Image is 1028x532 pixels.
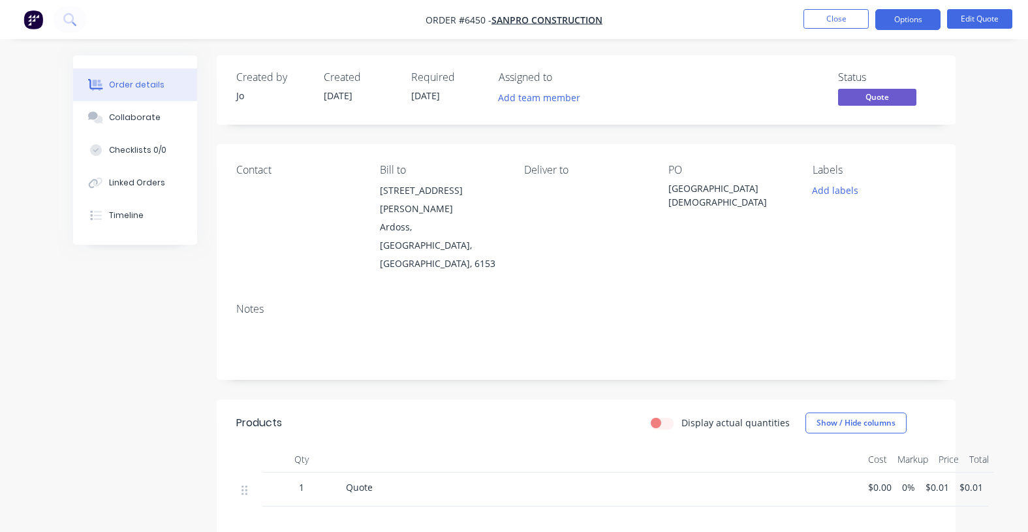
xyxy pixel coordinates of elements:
[236,415,282,431] div: Products
[109,144,166,156] div: Checklists 0/0
[73,134,197,166] button: Checklists 0/0
[299,480,304,494] span: 1
[109,210,144,221] div: Timeline
[73,166,197,199] button: Linked Orders
[868,480,892,494] span: $0.00
[863,446,892,473] div: Cost
[926,480,949,494] span: $0.01
[838,89,916,105] span: Quote
[964,446,994,473] div: Total
[262,446,341,473] div: Qty
[838,71,936,84] div: Status
[236,164,360,176] div: Contact
[681,416,790,430] label: Display actual quantities
[902,480,915,494] span: 0%
[23,10,43,29] img: Factory
[426,14,491,26] span: Order #6450 -
[499,71,629,84] div: Assigned to
[109,177,165,189] div: Linked Orders
[524,164,647,176] div: Deliver to
[805,413,907,433] button: Show / Hide columns
[380,164,503,176] div: Bill to
[380,218,503,273] div: Ardoss, [GEOGRAPHIC_DATA], [GEOGRAPHIC_DATA], 6153
[668,181,792,209] div: [GEOGRAPHIC_DATA][DEMOGRAPHIC_DATA]
[109,79,164,91] div: Order details
[933,446,964,473] div: Price
[892,446,933,473] div: Markup
[668,164,792,176] div: PO
[109,112,161,123] div: Collaborate
[947,9,1012,29] button: Edit Quote
[411,71,483,84] div: Required
[875,9,941,30] button: Options
[813,164,936,176] div: Labels
[73,101,197,134] button: Collaborate
[959,480,983,494] span: $0.01
[236,303,936,315] div: Notes
[838,89,916,108] button: Quote
[491,14,602,26] a: Sanpro Construction
[380,181,503,273] div: [STREET_ADDRESS][PERSON_NAME]Ardoss, [GEOGRAPHIC_DATA], [GEOGRAPHIC_DATA], 6153
[411,89,440,102] span: [DATE]
[236,89,308,102] div: Jo
[346,481,373,493] span: Quote
[236,71,308,84] div: Created by
[324,89,352,102] span: [DATE]
[380,181,503,218] div: [STREET_ADDRESS][PERSON_NAME]
[73,69,197,101] button: Order details
[803,9,869,29] button: Close
[805,181,865,199] button: Add labels
[73,199,197,232] button: Timeline
[499,89,587,106] button: Add team member
[491,89,587,106] button: Add team member
[324,71,396,84] div: Created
